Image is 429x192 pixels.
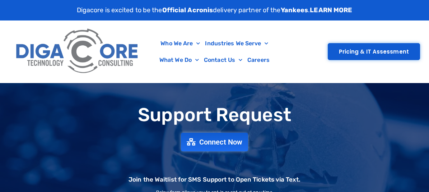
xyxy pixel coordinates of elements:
[77,5,353,15] p: Digacore is excited to be the delivery partner of the .
[281,6,308,14] strong: Yankees
[181,133,248,151] a: Connect Now
[339,49,409,54] span: Pricing & IT Assessment
[310,6,352,14] a: LEARN MORE
[245,52,272,68] a: Careers
[162,6,213,14] strong: Official Acronis
[201,52,245,68] a: Contact Us
[158,35,202,52] a: Who We Are
[157,52,201,68] a: What We Do
[146,35,283,68] nav: Menu
[13,24,143,79] img: Digacore Logo
[328,43,420,60] a: Pricing & IT Assessment
[202,35,271,52] a: Industries We Serve
[129,177,300,183] h2: Join the Waitlist for SMS Support to Open Tickets via Text.
[199,138,242,146] span: Connect Now
[4,105,425,125] h1: Support Request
